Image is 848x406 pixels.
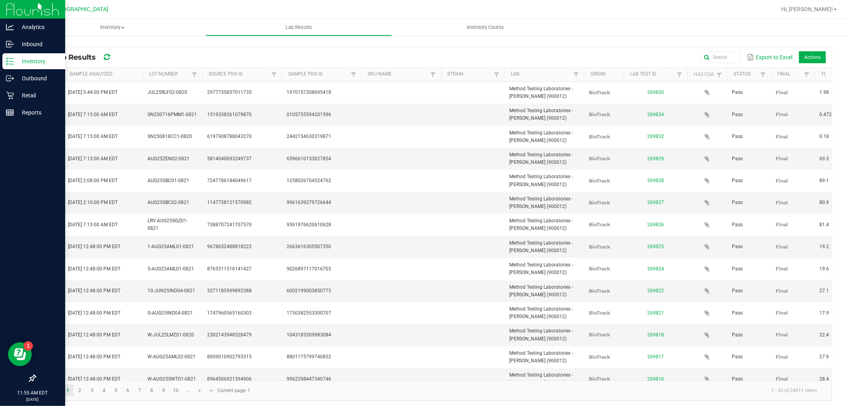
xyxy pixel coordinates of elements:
[147,288,195,293] span: 10-JUN25IND04-0821
[287,200,331,205] span: 9961639279726644
[647,288,664,293] a: 269822
[14,91,62,100] p: Retail
[819,376,829,382] span: 28.4
[206,385,217,396] a: Go to the last page
[207,310,252,316] span: 1747960565160303
[819,266,829,272] span: 19.6
[122,385,134,396] a: Page 6
[589,134,610,140] span: BioTrack
[134,385,146,396] a: Page 7
[647,310,664,316] a: 269821
[732,222,743,227] span: Pass
[68,354,120,359] span: [DATE] 12:48:00 PM EDT
[68,288,120,293] span: [DATE] 12:48:00 PM EDT
[207,332,252,338] span: 2302143948528479
[647,89,664,95] a: 269830
[819,89,829,95] span: 1.98
[776,288,788,294] span: Final
[6,74,14,82] inline-svg: Outbound
[110,385,122,396] a: Page 5
[647,156,664,161] a: 269829
[734,71,758,78] a: StatusSortable
[732,354,743,359] span: Pass
[776,155,788,161] span: Final
[74,385,85,396] a: Page 2
[589,266,610,272] span: BioTrack
[4,396,62,402] p: [DATE]
[19,19,206,36] a: Inventory
[287,288,331,293] span: 6002199003850773
[147,354,196,359] span: W-AUG25AML02-0821
[147,244,194,249] span: 1-AUG25AML01-0821
[287,156,331,161] span: 6596610153027854
[392,19,578,36] a: Inventory Counts
[589,244,610,250] span: BioTrack
[509,306,573,319] span: Method Testing Laboratories - [PERSON_NAME] (900012)
[287,310,331,316] span: 1750382553300707
[802,70,811,80] a: Filter
[68,178,118,183] span: [DATE] 2:08:00 PM EDT
[207,200,252,205] span: 1147758121570982
[819,112,832,117] span: 0.472
[86,385,98,396] a: Page 3
[275,24,323,31] span: Lab Results
[509,284,573,297] span: Method Testing Laboratories - [PERSON_NAME] (900012)
[287,112,331,117] span: 0105755594201596
[6,23,14,31] inline-svg: Analytics
[492,70,501,80] a: Filter
[287,354,331,359] span: 8801175799740852
[14,74,62,83] p: Outbound
[23,341,33,351] iframe: Resource center unread badge
[776,178,788,184] span: Final
[701,51,740,63] input: Search
[68,156,118,161] span: [DATE] 7:13:00 AM EDT
[647,222,664,227] a: 269826
[732,89,743,95] span: Pass
[777,71,801,78] a: FinalSortable
[68,332,120,338] span: [DATE] 12:48:00 PM EDT
[207,222,252,227] span: 7388707241707570
[732,266,743,272] span: Pass
[819,354,829,359] span: 27.9
[6,109,14,117] inline-svg: Reports
[509,174,573,187] span: Method Testing Laboratories - [PERSON_NAME] (900012)
[819,200,829,205] span: 80.9
[819,332,829,338] span: 22.4
[207,376,252,382] span: 8964506921394906
[732,310,743,316] span: Pass
[456,24,515,31] span: Inventory Counts
[170,385,182,396] a: Page 10
[147,112,197,117] span: SN250716PMM1-0821
[675,70,684,80] a: Filter
[819,134,829,139] span: 0.18
[207,112,252,117] span: 1519358261079870
[509,86,573,99] span: Method Testing Laboratories - [PERSON_NAME] (900012)
[732,376,743,382] span: Pass
[68,376,120,382] span: [DATE] 12:48:00 PM EDT
[589,288,610,294] span: BioTrack
[190,70,199,80] a: Filter
[630,71,674,78] a: Lab Test IDSortable
[647,266,664,272] a: 269824
[589,111,610,117] span: BioTrack
[35,381,832,401] kendo-pager: Current page: 1
[255,384,823,397] kendo-pager-info: 1 - 30 of 24911 items
[68,222,118,227] span: [DATE] 7:13:00 AM EDT
[647,332,664,338] a: 269818
[776,134,788,140] span: Final
[147,200,189,205] span: AUG25SBC02-0821
[687,68,727,82] th: Has CoA
[647,134,664,139] a: 269832
[732,134,743,139] span: Pass
[509,152,573,165] span: Method Testing Laboratories - [PERSON_NAME] (900012)
[8,342,32,366] iframe: Resource center
[781,6,833,12] span: Hi, [PERSON_NAME]!
[269,70,279,80] a: Filter
[819,310,829,316] span: 17.9
[647,178,664,183] a: 269828
[287,134,331,139] span: 2442154630319871
[819,178,829,183] span: 89.1
[509,328,573,341] span: Method Testing Laboratories - [PERSON_NAME] (900012)
[776,332,788,338] span: Final
[206,19,392,36] a: Lab Results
